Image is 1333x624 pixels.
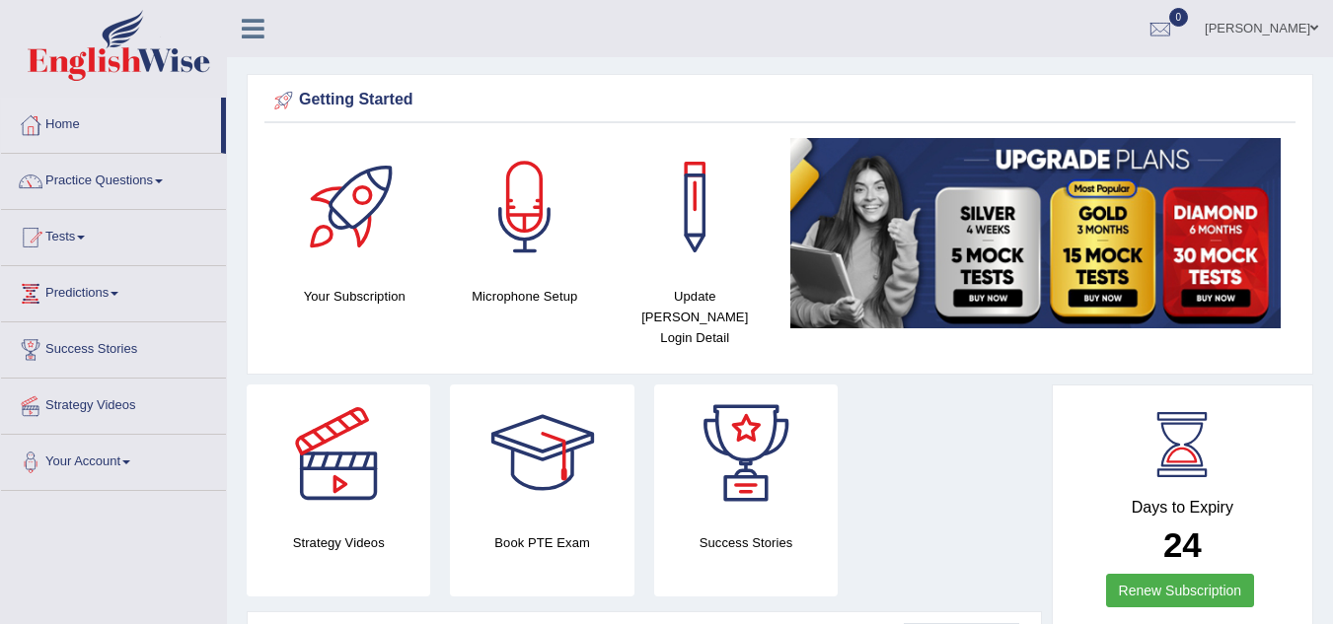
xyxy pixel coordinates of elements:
[1,98,221,147] a: Home
[1,322,226,372] a: Success Stories
[1,154,226,203] a: Practice Questions
[654,532,838,553] h4: Success Stories
[450,532,633,553] h4: Book PTE Exam
[1,210,226,259] a: Tests
[790,138,1282,328] img: small5.jpg
[1106,574,1255,607] a: Renew Subscription
[1,266,226,315] a: Predictions
[450,286,601,307] h4: Microphone Setup
[1,435,226,484] a: Your Account
[1,379,226,428] a: Strategy Videos
[279,286,430,307] h4: Your Subscription
[269,86,1291,115] div: Getting Started
[1074,499,1291,517] h4: Days to Expiry
[247,532,430,553] h4: Strategy Videos
[1163,525,1202,564] b: 24
[1169,8,1189,27] span: 0
[620,286,771,348] h4: Update [PERSON_NAME] Login Detail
